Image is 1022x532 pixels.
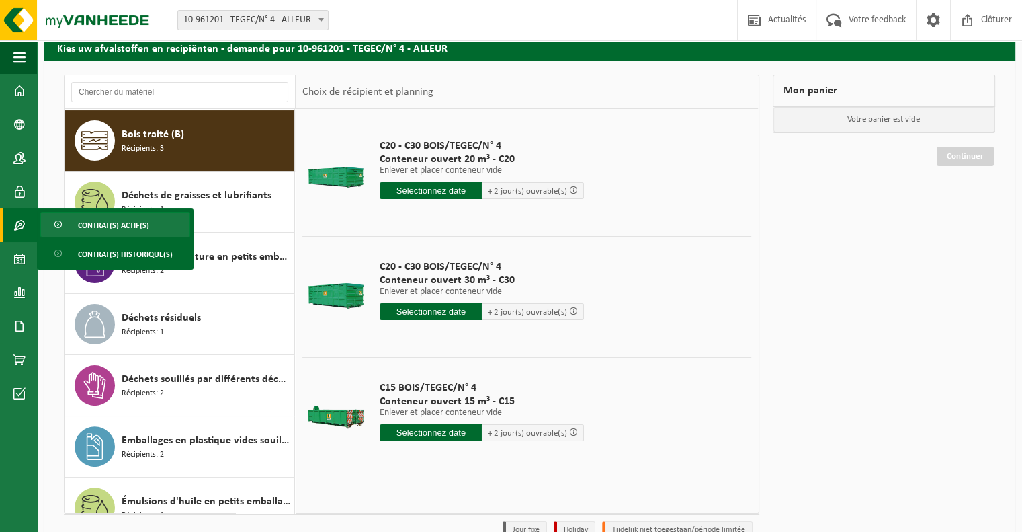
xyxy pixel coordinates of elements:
[773,75,996,107] div: Mon panier
[380,424,482,441] input: Sélectionnez date
[122,432,291,449] span: Emballages en plastique vides souillés par des substances dangereuses
[488,187,566,196] span: + 2 jour(s) ouvrable(s)
[122,494,291,510] span: Émulsions d'huile en petits emballages
[122,387,164,400] span: Récipients: 2
[122,265,164,278] span: Récipients: 2
[44,34,1015,61] h2: Kies uw afvalstoffen en recipiënten - demande pour 10-961201 - TEGEC/N° 4 - ALLEUR
[122,510,164,523] span: Récipients: 1
[380,139,584,153] span: C20 - C30 BOIS/TEGEC/N° 4
[122,310,201,326] span: Déchets résiduels
[380,260,584,274] span: C20 - C30 BOIS/TEGEC/N° 4
[122,371,291,387] span: Déchets souillés par différents déchets dangereux
[122,249,291,265] span: Déchets de peinture en petits emballages
[122,449,164,461] span: Récipients: 2
[380,381,584,395] span: C15 BOIS/TEGEC/N° 4
[122,126,184,143] span: Bois traité (B)
[380,274,584,287] span: Conteneur ouvert 30 m³ - C30
[773,107,995,132] p: Votre panier est vide
[380,395,584,408] span: Conteneur ouvert 15 m³ - C15
[122,188,271,204] span: Déchets de graisses et lubrifiants
[40,241,190,266] a: Contrat(s) historique(s)
[380,287,584,297] p: Enlever et placer conteneur vide
[40,212,190,237] a: Contrat(s) actif(s)
[178,11,328,30] span: 10-961201 - TEGEC/N° 4 - ALLEUR
[65,172,295,233] button: Déchets de graisses et lubrifiants Récipients: 1
[177,10,329,30] span: 10-961201 - TEGEC/N° 4 - ALLEUR
[65,416,295,478] button: Emballages en plastique vides souillés par des substances dangereuses Récipients: 2
[122,204,164,217] span: Récipients: 1
[122,143,164,155] span: Récipients: 3
[122,326,164,339] span: Récipients: 1
[380,408,584,418] p: Enlever et placer conteneur vide
[937,147,994,166] a: Continuer
[380,303,482,320] input: Sélectionnez date
[488,308,566,317] span: + 2 jour(s) ouvrable(s)
[488,429,566,438] span: + 2 jour(s) ouvrable(s)
[65,355,295,416] button: Déchets souillés par différents déchets dangereux Récipients: 2
[71,82,288,102] input: Chercher du matériel
[380,153,584,166] span: Conteneur ouvert 20 m³ - C20
[296,75,440,109] div: Choix de récipient et planning
[65,294,295,355] button: Déchets résiduels Récipients: 1
[78,213,149,238] span: Contrat(s) actif(s)
[65,110,295,172] button: Bois traité (B) Récipients: 3
[380,166,584,176] p: Enlever et placer conteneur vide
[380,182,482,199] input: Sélectionnez date
[78,241,173,267] span: Contrat(s) historique(s)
